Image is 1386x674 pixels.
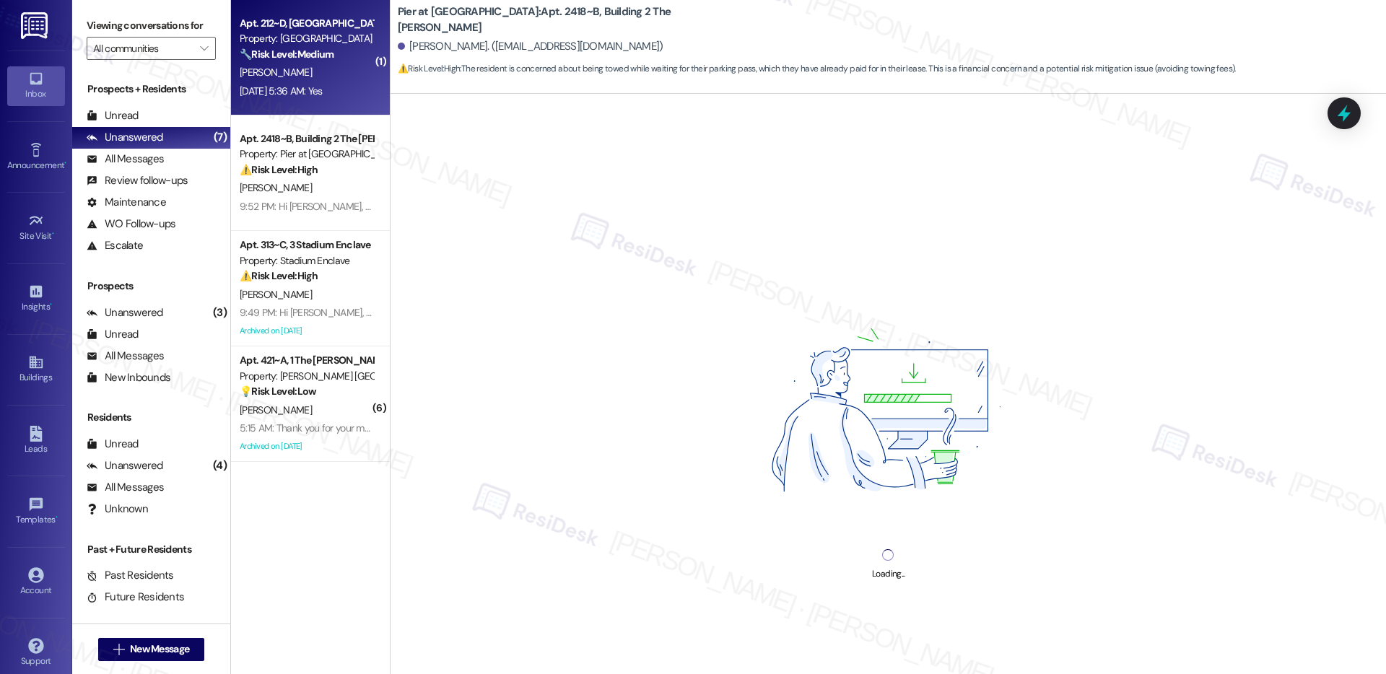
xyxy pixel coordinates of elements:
div: (4) [209,455,230,477]
div: Unknown [87,502,148,517]
div: Unanswered [87,130,163,145]
a: Account [7,563,65,602]
div: Residents [72,410,230,425]
button: New Message [98,638,205,661]
div: [PERSON_NAME]. ([EMAIL_ADDRESS][DOMAIN_NAME]) [398,39,663,54]
div: Escalate [87,238,143,253]
img: ResiDesk Logo [21,12,51,39]
div: 5:15 AM: Thank you for your message. Our offices are currently closed, but we will contact you wh... [240,421,1084,434]
a: Leads [7,421,65,460]
div: [DATE] 5:36 AM: Yes [240,84,323,97]
div: Apt. 2418~B, Building 2 The [PERSON_NAME] [240,131,373,146]
div: Review follow-ups [87,173,188,188]
strong: 💡 Risk Level: Low [240,385,316,398]
i:  [200,43,208,54]
div: Future Residents [87,590,184,605]
div: Apt. 313~C, 3 Stadium Enclave [240,237,373,253]
span: • [56,512,58,522]
div: Unread [87,437,139,452]
div: Past Residents [87,568,174,583]
div: Unread [87,108,139,123]
span: : The resident is concerned about being towed while waiting for their parking pass, which they ha... [398,61,1236,76]
div: Unanswered [87,458,163,473]
div: Property: Pier at [GEOGRAPHIC_DATA] [240,146,373,162]
div: Archived on [DATE] [238,322,375,340]
div: 9:52 PM: Hi [PERSON_NAME], thanks for checking in! I'll find out if towing will be enforced while... [240,200,997,213]
div: All Messages [87,152,164,167]
input: All communities [93,37,193,60]
div: Loading... [872,566,905,582]
div: Unread [87,327,139,342]
span: [PERSON_NAME] [240,66,312,79]
div: New Inbounds [87,370,170,385]
strong: ⚠️ Risk Level: High [240,163,318,176]
label: Viewing conversations for [87,14,216,37]
div: Property: [GEOGRAPHIC_DATA] [240,31,373,46]
a: Buildings [7,350,65,389]
div: Property: [PERSON_NAME] [GEOGRAPHIC_DATA] [240,369,373,384]
i:  [113,644,124,655]
strong: ⚠️ Risk Level: High [240,269,318,282]
span: [PERSON_NAME] [240,288,312,301]
span: [PERSON_NAME] [240,403,312,416]
span: • [52,229,54,239]
div: Archived on [DATE] [238,437,375,455]
a: Site Visit • [7,209,65,248]
div: (3) [209,302,230,324]
div: (7) [210,126,230,149]
a: Support [7,634,65,673]
div: Prospects + Residents [72,82,230,97]
span: New Message [130,642,189,657]
span: • [64,158,66,168]
b: Pier at [GEOGRAPHIC_DATA]: Apt. 2418~B, Building 2 The [PERSON_NAME] [398,4,687,35]
div: Past + Future Residents [72,542,230,557]
a: Templates • [7,492,65,531]
strong: ⚠️ Risk Level: High [398,63,460,74]
div: All Messages [87,480,164,495]
div: WO Follow-ups [87,216,175,232]
div: Prospects [72,279,230,294]
div: Apt. 421~A, 1 The [PERSON_NAME] Louisville [240,353,373,368]
span: [PERSON_NAME] [240,181,312,194]
span: • [50,299,52,310]
a: Inbox [7,66,65,105]
div: Maintenance [87,195,166,210]
strong: 🔧 Risk Level: Medium [240,48,334,61]
div: Unanswered [87,305,163,320]
a: Insights • [7,279,65,318]
div: 9:49 PM: Hi [PERSON_NAME], thank you for reaching out! Is the leak still present? According to th... [240,306,1110,319]
div: Property: Stadium Enclave [240,253,373,268]
div: All Messages [87,349,164,364]
div: Apt. 212~D, [GEOGRAPHIC_DATA] [240,16,373,31]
